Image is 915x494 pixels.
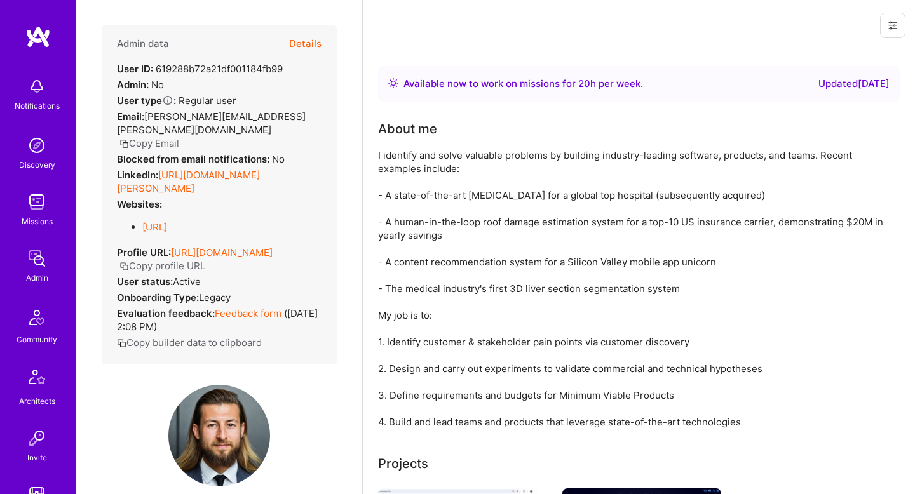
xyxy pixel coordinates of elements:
[15,99,60,112] div: Notifications
[117,110,144,123] strong: Email:
[26,271,48,284] div: Admin
[17,333,57,346] div: Community
[119,137,179,150] button: Copy Email
[162,95,173,106] i: Help
[24,74,50,99] img: bell
[578,77,590,90] span: 20
[117,338,126,348] i: icon Copy
[119,139,129,149] i: icon Copy
[378,149,886,429] div: I identify and solve valuable problems by building industry-leading software, products, and teams...
[24,425,50,451] img: Invite
[378,454,428,473] div: Projects
[22,215,53,228] div: Missions
[25,25,51,48] img: logo
[22,364,52,394] img: Architects
[117,169,158,181] strong: LinkedIn:
[117,110,306,136] span: [PERSON_NAME][EMAIL_ADDRESS][PERSON_NAME][DOMAIN_NAME]
[168,385,270,486] img: User Avatar
[403,76,643,91] div: Available now to work on missions for h per week .
[818,76,890,91] div: Updated [DATE]
[289,25,322,62] button: Details
[22,302,52,333] img: Community
[117,95,176,107] strong: User type :
[117,63,153,75] strong: User ID:
[171,246,273,258] a: [URL][DOMAIN_NAME]
[117,276,173,288] strong: User status:
[117,169,260,194] a: [URL][DOMAIN_NAME][PERSON_NAME]
[117,79,149,91] strong: Admin:
[173,276,201,288] span: Active
[117,153,272,165] strong: Blocked from email notifications:
[117,78,164,91] div: No
[388,78,398,88] img: Availability
[19,158,55,171] div: Discovery
[215,307,281,319] a: Feedback form
[24,189,50,215] img: teamwork
[24,133,50,158] img: discovery
[117,291,199,304] strong: Onboarding Type:
[117,38,169,50] h4: Admin data
[119,259,205,272] button: Copy profile URL
[117,62,283,76] div: 619288b72a21df001184fb99
[27,451,47,464] div: Invite
[117,307,215,319] strong: Evaluation feedback:
[117,336,262,349] button: Copy builder data to clipboard
[378,119,437,138] div: About me
[199,291,231,304] span: legacy
[117,307,322,333] div: ( [DATE] 2:08 PM )
[117,152,285,166] div: No
[119,262,129,271] i: icon Copy
[142,221,167,233] a: [URL]
[117,246,171,258] strong: Profile URL:
[117,94,236,107] div: Regular user
[24,246,50,271] img: admin teamwork
[19,394,55,408] div: Architects
[117,198,162,210] strong: Websites:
